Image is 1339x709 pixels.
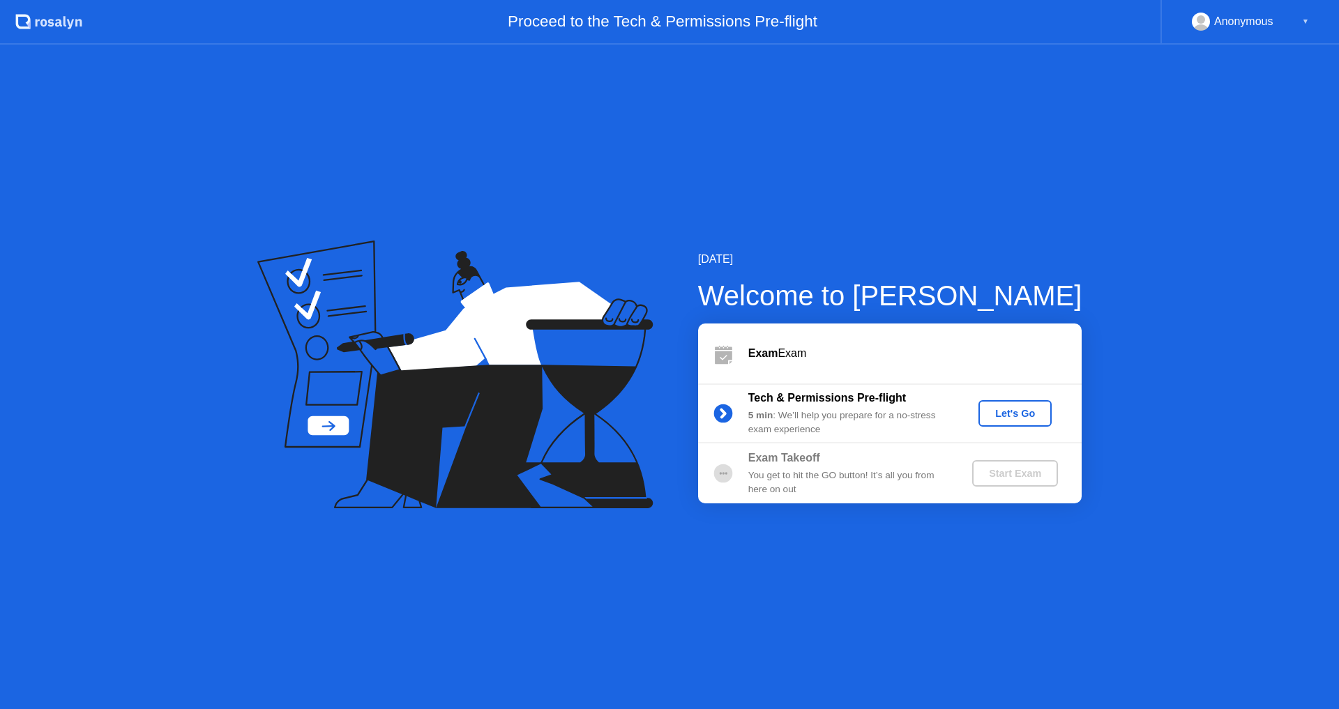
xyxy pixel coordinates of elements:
div: Welcome to [PERSON_NAME] [698,275,1082,317]
b: Exam Takeoff [748,452,820,464]
div: Start Exam [978,468,1052,479]
div: ▼ [1302,13,1309,31]
div: Anonymous [1214,13,1273,31]
div: [DATE] [698,251,1082,268]
div: Let's Go [984,408,1046,419]
b: Tech & Permissions Pre-flight [748,392,906,404]
div: : We’ll help you prepare for a no-stress exam experience [748,409,949,437]
b: 5 min [748,410,773,420]
button: Let's Go [978,400,1052,427]
b: Exam [748,347,778,359]
button: Start Exam [972,460,1058,487]
div: You get to hit the GO button! It’s all you from here on out [748,468,949,497]
div: Exam [748,345,1082,362]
